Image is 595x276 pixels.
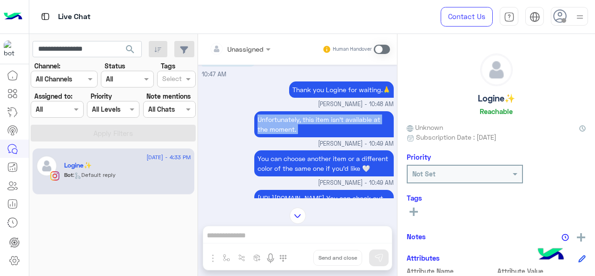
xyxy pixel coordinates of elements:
[119,41,142,61] button: search
[290,208,306,224] img: scroll
[407,232,426,241] h6: Notes
[91,91,112,101] label: Priority
[318,140,394,148] span: [PERSON_NAME] - 10:49 AM
[254,111,394,137] p: 2/9/2025, 10:49 AM
[146,153,191,162] span: [DATE] - 4:33 PM
[407,266,496,276] span: Attribute Name
[254,190,394,226] p: 2/9/2025, 10:50 AM
[497,266,586,276] span: Attribute Value
[574,11,586,23] img: profile
[31,125,196,141] button: Apply Filters
[480,107,513,115] h6: Reachable
[478,93,515,104] h5: Logine✨
[529,12,540,22] img: tab
[333,46,372,53] small: Human Handover
[407,153,431,161] h6: Priority
[481,54,512,86] img: defaultAdmin.png
[441,7,493,27] a: Contact Us
[34,91,73,101] label: Assigned to:
[64,162,92,169] h5: Logine✨
[407,194,586,202] h6: Tags
[289,81,394,98] p: 2/9/2025, 10:48 AM
[318,179,394,188] span: [PERSON_NAME] - 10:49 AM
[504,12,515,22] img: tab
[105,61,125,71] label: Status
[318,100,394,109] span: [PERSON_NAME] - 10:48 AM
[535,239,567,271] img: hulul-logo.png
[161,74,182,86] div: Select
[125,44,136,55] span: search
[202,71,226,78] span: 10:47 AM
[40,11,51,22] img: tab
[161,61,175,71] label: Tags
[416,132,496,142] span: Subscription Date : [DATE]
[34,61,60,71] label: Channel:
[258,194,387,222] span: [URL][DOMAIN_NAME] You can check out size chart here dear for the yoga pants.🙏🤍
[407,122,443,132] span: Unknown
[4,40,20,57] img: 317874714732967
[146,91,191,101] label: Note mentions
[313,250,362,266] button: Send and close
[58,11,91,23] p: Live Chat
[577,233,585,242] img: add
[50,171,59,181] img: Instagram
[36,155,57,176] img: defaultAdmin.png
[562,234,569,241] img: notes
[64,171,73,178] span: Bot
[407,254,440,262] h6: Attributes
[4,7,22,27] img: Logo
[500,7,518,27] a: tab
[254,150,394,176] p: 2/9/2025, 10:49 AM
[73,171,116,178] span: : Default reply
